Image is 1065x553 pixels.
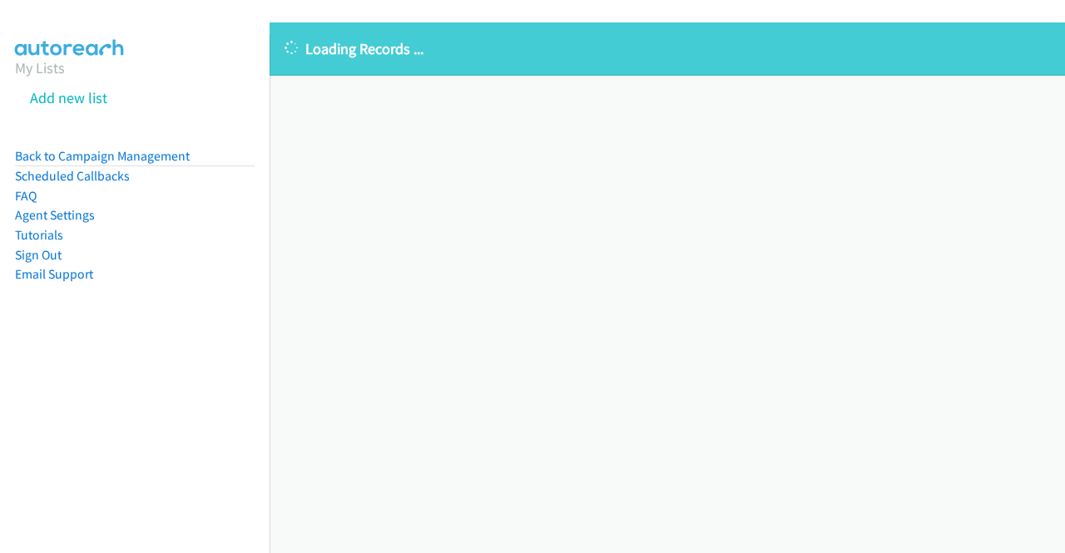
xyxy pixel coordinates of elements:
a: FAQ [15,188,37,204]
a: Scheduled Callbacks [15,168,130,184]
a: Back to Campaign Management [15,148,190,164]
a: Add new list [30,88,107,107]
a: Agent Settings [15,207,95,223]
a: Sign Out [15,247,62,263]
a: Tutorials [15,227,63,243]
a: My Lists [15,58,65,77]
a: Email Support [15,266,93,282]
p: Loading Records ... [285,37,1050,60]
